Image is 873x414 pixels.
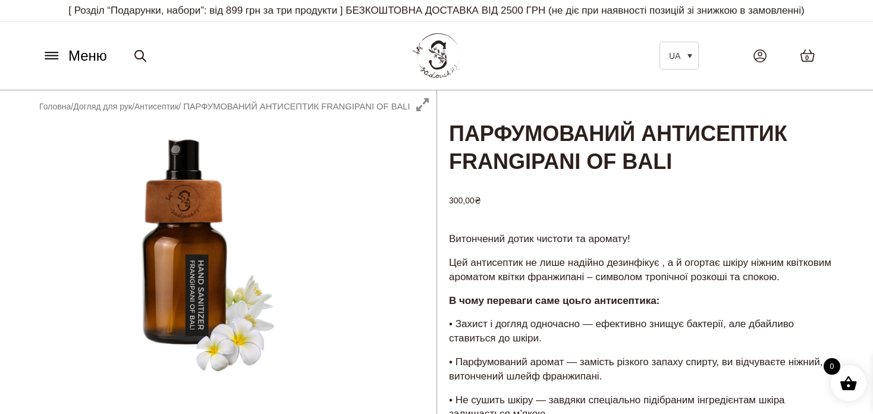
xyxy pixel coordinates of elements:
h1: ПАРФУМОВАНИЙ АНТИСЕПТИК FRANGIPANI OF BALI [437,90,843,177]
strong: В чому переваги саме цоьго антисептика: [449,295,660,306]
bdi: 300,00 [449,196,481,205]
span: 0 [824,358,840,375]
nav: Breadcrumb [39,100,410,113]
p: • Захист і догляд одночасно — ефективно знищує бактерії, але дбайливо ставиться до шкіри. [449,317,831,346]
span: Меню [68,45,107,67]
a: 0 [788,37,827,74]
a: Догляд для рук [73,102,132,111]
p: Витончений дотик чистоти та аромату! [449,232,831,246]
span: ₴ [475,196,481,205]
span: UA [669,51,680,61]
a: Антисептик [134,102,178,111]
a: Головна [39,102,71,111]
img: BY SADOVSKIY [413,33,460,78]
p: • Парфумований аромат — замість різкого запаху спирту, ви відчуваєте ніжний, витончений шлейф фра... [449,355,831,384]
a: UA [660,42,699,70]
span: 0 [805,53,809,63]
button: Меню [39,45,111,67]
p: Цей антисептик не лише надійно дезинфікує , а й огортає шкіру ніжним квітковим ароматом квітки фр... [449,256,831,284]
